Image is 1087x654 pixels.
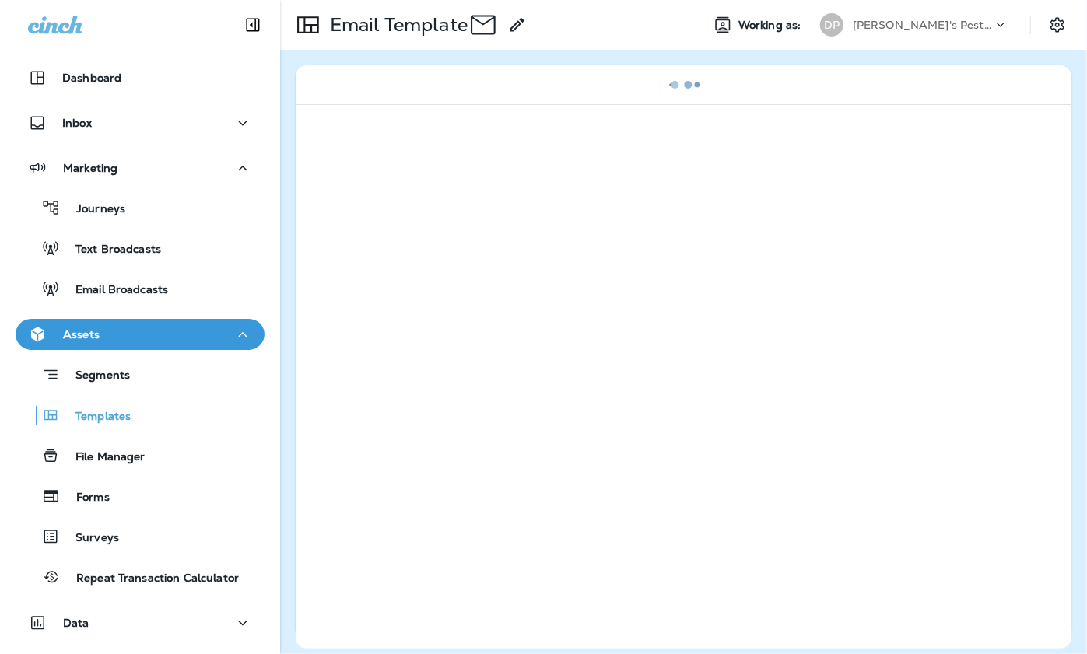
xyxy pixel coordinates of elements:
[16,358,265,391] button: Segments
[60,450,146,465] p: File Manager
[324,13,468,37] p: Email Template
[16,272,265,305] button: Email Broadcasts
[16,191,265,224] button: Journeys
[61,491,110,505] p: Forms
[16,399,265,432] button: Templates
[61,572,239,586] p: Repeat Transaction Calculator
[16,62,265,93] button: Dashboard
[63,162,117,174] p: Marketing
[1043,11,1071,39] button: Settings
[63,328,100,341] p: Assets
[60,283,168,298] p: Email Broadcasts
[16,107,265,138] button: Inbox
[16,480,265,512] button: Forms
[16,607,265,638] button: Data
[16,561,265,593] button: Repeat Transaction Calculator
[853,19,993,31] p: [PERSON_NAME]'s Pest Control
[16,439,265,472] button: File Manager
[16,232,265,264] button: Text Broadcasts
[16,520,265,553] button: Surveys
[60,243,161,257] p: Text Broadcasts
[16,319,265,350] button: Assets
[61,202,125,217] p: Journeys
[60,410,131,425] p: Templates
[63,617,89,629] p: Data
[60,531,119,546] p: Surveys
[62,117,92,129] p: Inbox
[16,152,265,184] button: Marketing
[231,9,275,40] button: Collapse Sidebar
[738,19,805,32] span: Working as:
[820,13,843,37] div: DP
[60,369,130,384] p: Segments
[62,72,121,84] p: Dashboard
